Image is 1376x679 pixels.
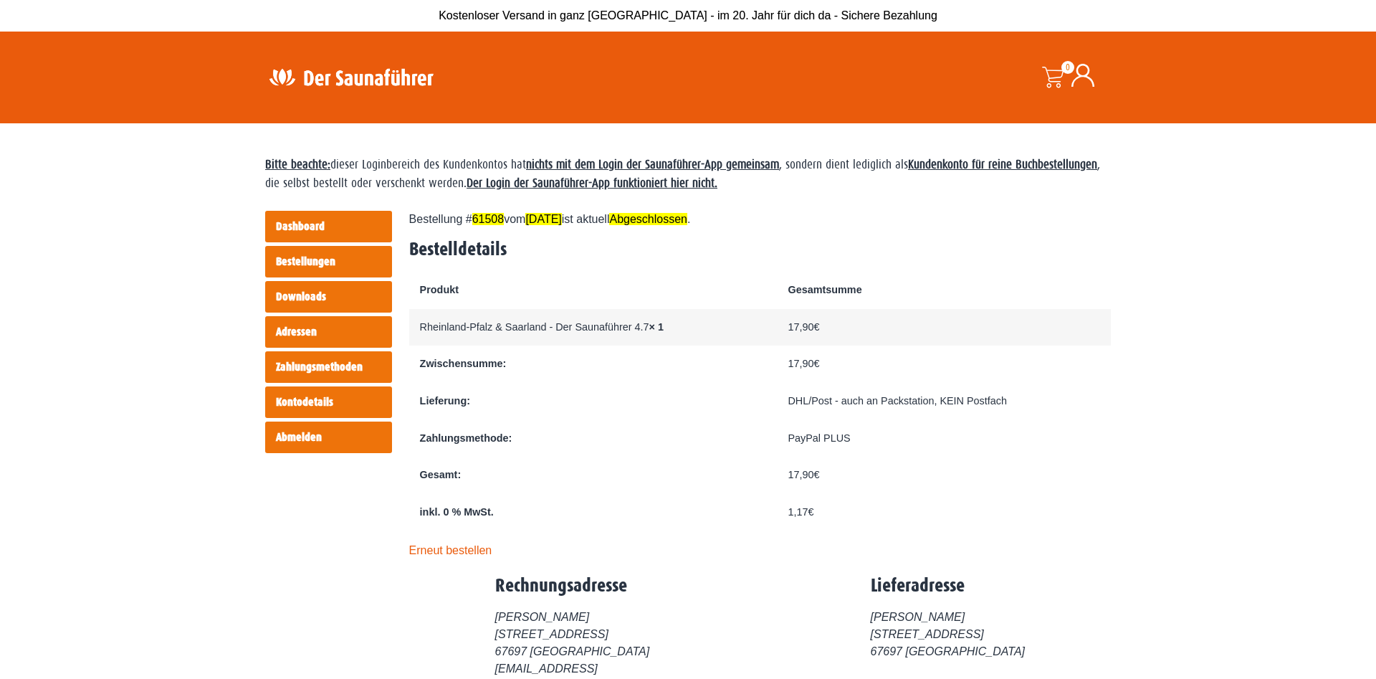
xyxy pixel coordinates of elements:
[409,211,1111,228] p: Bestellung # vom ist aktuell .
[265,351,392,383] a: Zahlungsmethoden
[871,609,1025,660] address: [PERSON_NAME] [STREET_ADDRESS] 67697 [GEOGRAPHIC_DATA]
[495,575,655,597] h2: Rechnungsadresse
[409,239,1111,261] h2: Bestelldetails
[813,469,819,480] span: €
[467,176,717,190] strong: Der Login der Saunaführer-App funktioniert hier nicht.
[265,211,392,242] a: Dashboard
[409,346,778,383] th: Zwischensumme:
[409,309,778,346] td: Rheinland-Pfalz & Saarland - Der Saunaführer 4.7
[788,321,819,333] bdi: 17,90
[813,358,819,369] span: €
[265,281,392,313] a: Downloads
[526,158,779,171] strong: nichts mit dem Login der Saunaführer-App gemeinsam
[265,211,392,457] nav: Kontoseiten
[409,383,778,420] th: Lieferung:
[409,494,778,531] th: inkl. 0 % MwSt.
[1061,61,1074,74] span: 0
[409,272,778,309] th: Produkt
[808,506,813,518] span: €
[908,158,1097,171] strong: Kundenkonto für reine Buchbestellungen
[265,158,330,171] span: Bitte beachte:
[609,213,687,225] mark: Abgeschlossen
[777,420,1111,457] td: PayPal PLUS
[409,544,492,556] a: Erneut bestellen
[265,422,392,453] a: Abmelden
[777,272,1111,309] th: Gesamtsumme
[265,316,392,348] a: Adressen
[871,575,1025,597] h2: Lieferadresse
[472,213,505,225] mark: 61508
[409,420,778,457] th: Zahlungsmethode:
[788,469,819,480] span: 17,90
[265,246,392,277] a: Bestellungen
[649,321,664,333] strong: × 1
[439,9,937,22] span: Kostenloser Versand in ganz [GEOGRAPHIC_DATA] - im 20. Jahr für dich da - Sichere Bezahlung
[788,358,819,369] span: 17,90
[777,383,1111,420] td: DHL/Post - auch an Packstation, KEIN Postfach
[788,506,813,518] span: 1,17
[813,321,819,333] span: €
[265,386,392,418] a: Kontodetails
[265,158,1100,190] span: dieser Loginbereich des Kundenkontos hat , sondern dient lediglich als , die selbst bestellt oder...
[525,213,561,225] mark: [DATE]
[409,457,778,494] th: Gesamt:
